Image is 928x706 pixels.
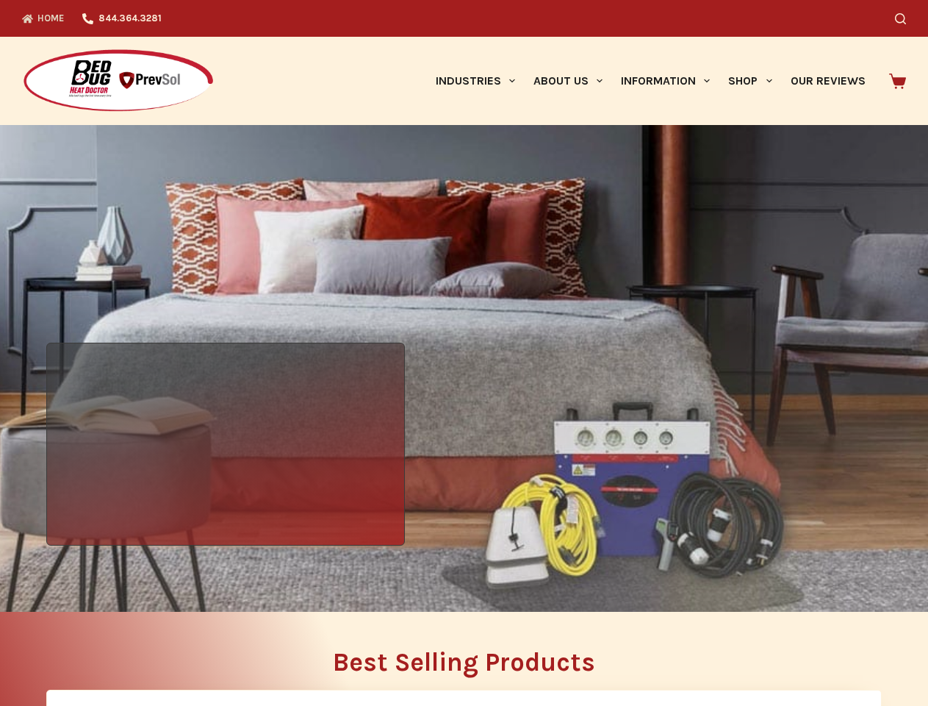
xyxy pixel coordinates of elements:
[524,37,611,125] a: About Us
[426,37,874,125] nav: Primary
[426,37,524,125] a: Industries
[719,37,781,125] a: Shop
[612,37,719,125] a: Information
[46,649,882,675] h2: Best Selling Products
[22,49,215,114] img: Prevsol/Bed Bug Heat Doctor
[895,13,906,24] button: Search
[781,37,874,125] a: Our Reviews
